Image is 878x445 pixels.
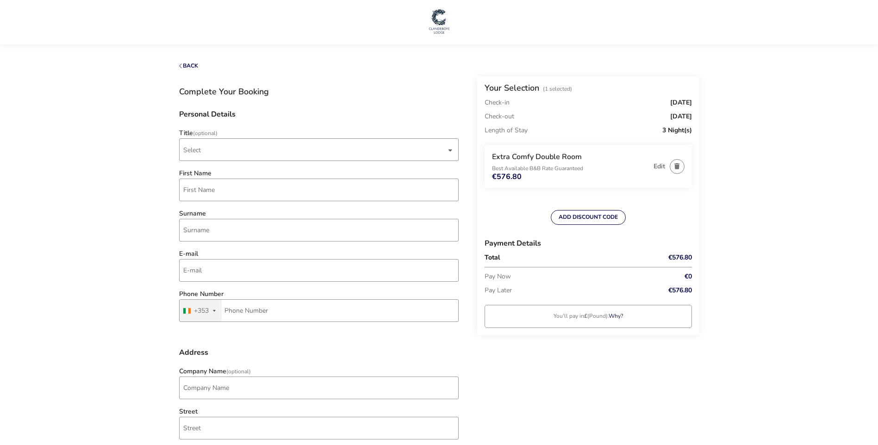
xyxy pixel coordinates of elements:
[448,141,453,159] div: dropdown trigger
[685,273,692,280] span: €0
[485,110,514,124] p: Check-out
[485,99,510,106] p: Check-in
[485,254,650,261] p: Total
[668,287,692,294] span: €576.80
[179,179,459,201] input: firstName
[193,130,218,137] span: (Optional)
[584,312,587,320] strong: £
[179,111,459,125] h3: Personal Details
[554,312,623,320] naf-pibe-curr-message: You’ll pay in (Pound).
[492,173,522,180] span: €576.80
[609,312,623,320] a: Why?
[179,210,206,217] label: Surname
[179,299,459,322] input: Phone Number
[492,166,649,171] p: Best Available B&B Rate Guaranteed
[485,124,528,137] p: Length of Stay
[179,219,459,241] input: surname
[492,152,649,162] h3: Extra Comfy Double Room
[179,146,459,155] p-dropdown: Title
[662,127,692,134] span: 3 Night(s)
[179,130,218,136] label: Title
[485,232,692,254] h3: Payment Details
[226,368,251,375] span: (Optional)
[543,85,572,93] span: (1 Selected)
[180,300,222,321] button: Selected country
[485,82,539,93] h2: Your Selection
[179,368,251,375] label: Company Name
[179,170,212,177] label: First Name
[179,377,459,399] input: company
[179,349,459,364] h3: Address
[179,251,198,257] label: E-mail
[668,254,692,261] span: €576.80
[179,408,198,415] label: Street
[551,210,626,225] button: ADD DISCOUNT CODE
[183,139,446,161] span: Select
[179,417,459,439] input: street
[179,259,459,282] input: email
[179,291,224,297] label: Phone Number
[428,7,451,35] img: Main Website
[179,87,459,96] h1: Complete Your Booking
[194,308,209,314] div: +353
[485,284,650,297] p: Pay Later
[654,163,665,170] button: Edit
[670,99,692,106] span: [DATE]
[183,146,201,155] span: Select
[485,270,650,284] p: Pay Now
[670,113,692,120] span: [DATE]
[179,63,198,69] button: Back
